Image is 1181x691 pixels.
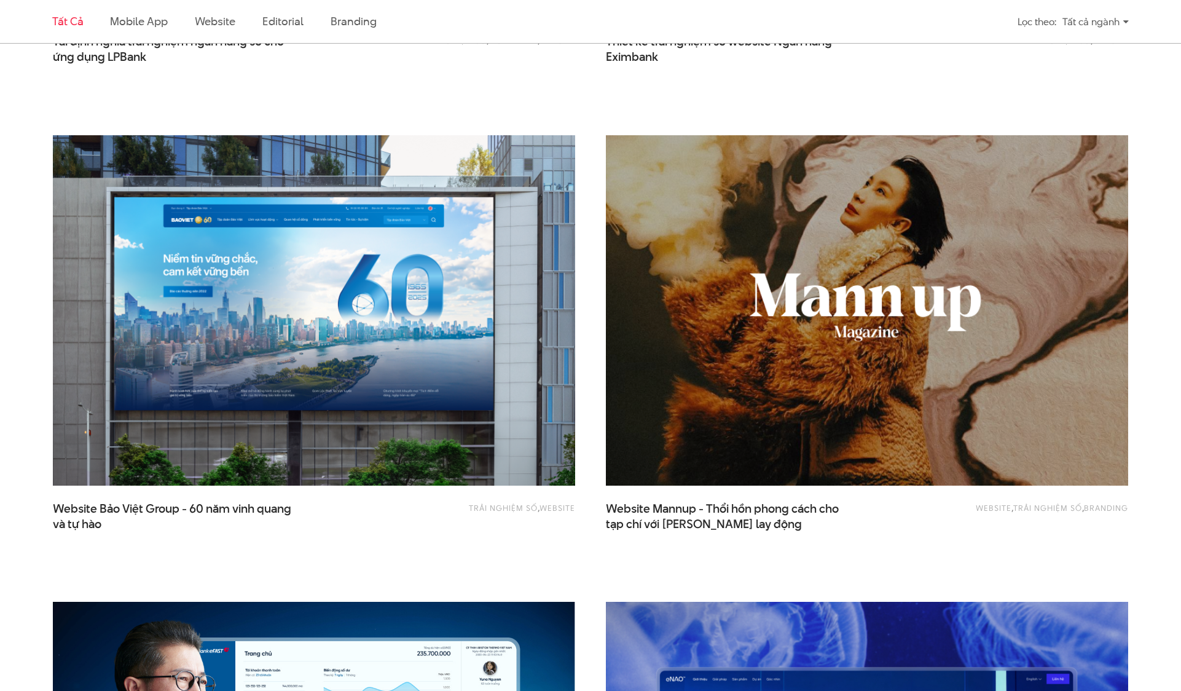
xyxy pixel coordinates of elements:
[606,49,658,65] span: Eximbank
[53,34,299,65] span: Tái định nghĩa trải nghiệm ngân hàng số cho
[539,35,575,46] a: Website
[110,14,167,29] a: Mobile app
[606,501,852,532] a: Website Mannup - Thổi hồn phong cách chotạp chí với [PERSON_NAME] lay động
[469,502,538,513] a: Trải nghiệm số
[919,34,1128,58] div: ,
[53,516,101,532] span: và tự hào
[52,14,83,29] a: Tất cả
[488,35,538,46] a: Mobile app
[1084,502,1128,513] a: Branding
[53,501,299,532] a: Website Bảo Việt Group - 60 năm vinh quangvà tự hào
[1013,502,1082,513] a: Trải nghiệm số
[606,501,852,532] span: Website Mannup - Thổi hồn phong cách cho
[1093,35,1128,46] a: Website
[53,501,299,532] span: Website Bảo Việt Group - 60 năm vinh quang
[418,35,487,46] a: Trải nghiệm số
[606,516,802,532] span: tạp chí với [PERSON_NAME] lay động
[331,14,376,29] a: Branding
[606,34,852,65] a: Thiết kế trải nghiệm số website Ngân hàngEximbank
[580,118,1155,503] img: website Mann up
[606,34,852,65] span: Thiết kế trải nghiệm số website Ngân hàng
[1018,11,1056,33] div: Lọc theo:
[53,135,575,486] img: BaoViet 60 năm
[366,501,575,526] div: ,
[262,14,304,29] a: Editorial
[1062,11,1129,33] div: Tất cả ngành
[1022,35,1091,46] a: Trải nghiệm số
[539,502,575,513] a: Website
[53,49,146,65] span: ứng dụng LPBank
[366,34,575,58] div: , ,
[53,34,299,65] a: Tái định nghĩa trải nghiệm ngân hàng số choứng dụng LPBank
[976,502,1011,513] a: Website
[195,14,235,29] a: Website
[919,501,1128,526] div: , ,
